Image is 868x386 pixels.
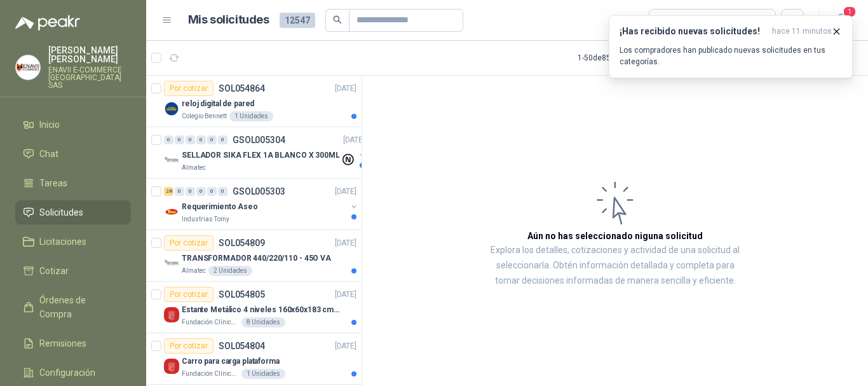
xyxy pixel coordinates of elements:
[182,369,239,379] p: Fundación Clínica Shaio
[182,111,227,121] p: Colegio Bennett
[164,256,179,271] img: Company Logo
[146,230,362,282] a: Por cotizarSOL054809[DATE] Company LogoTRANSFORMADOR 440/220/110 - 45O VAAlmatec2 Unidades
[333,15,342,24] span: search
[175,135,184,144] div: 0
[218,135,227,144] div: 0
[657,13,684,27] div: Todas
[164,235,214,251] div: Por cotizar
[15,15,80,31] img: Logo peakr
[15,230,131,254] a: Licitaciones
[39,293,119,321] span: Órdenes de Compra
[15,200,131,224] a: Solicitudes
[207,135,217,144] div: 0
[182,252,331,265] p: TRANSFORMADOR 440/220/110 - 45O VA
[15,288,131,326] a: Órdenes de Compra
[620,26,767,37] h3: ¡Has recibido nuevas solicitudes!
[164,204,179,219] img: Company Logo
[335,186,356,198] p: [DATE]
[233,135,285,144] p: GSOL005304
[219,341,265,350] p: SOL054804
[229,111,273,121] div: 1 Unidades
[335,83,356,95] p: [DATE]
[15,259,131,283] a: Cotizar
[527,229,703,243] h3: Aún no has seleccionado niguna solicitud
[182,304,340,316] p: Estante Metálico 4 niveles 160x60x183 cm Fixser
[241,369,285,379] div: 1 Unidades
[196,135,206,144] div: 0
[15,142,131,166] a: Chat
[219,84,265,93] p: SOL054864
[164,184,359,224] a: 28 0 0 0 0 0 GSOL005303[DATE] Company LogoRequerimiento AseoIndustrias Tomy
[182,201,258,213] p: Requerimiento Aseo
[843,6,857,18] span: 1
[335,289,356,301] p: [DATE]
[219,290,265,299] p: SOL054805
[164,132,367,173] a: 0 0 0 0 0 0 GSOL005304[DATE] Company LogoSELLADOR SIKA FLEX 1A BLANCO X 300MLAlmatec
[48,66,131,89] p: ENAVII E-COMMERCE [GEOGRAPHIC_DATA] SAS
[164,153,179,168] img: Company Logo
[335,340,356,352] p: [DATE]
[489,243,741,289] p: Explora los detalles, cotizaciones y actividad de una solicitud al seleccionarla. Obtén informaci...
[15,361,131,385] a: Configuración
[343,134,365,146] p: [DATE]
[39,147,58,161] span: Chat
[830,9,853,32] button: 1
[207,187,217,196] div: 0
[39,264,69,278] span: Cotizar
[241,317,285,327] div: 8 Unidades
[146,76,362,127] a: Por cotizarSOL054864[DATE] Company Logoreloj digital de paredColegio Bennett1 Unidades
[196,187,206,196] div: 0
[39,176,67,190] span: Tareas
[182,98,254,110] p: reloj digital de pared
[39,336,86,350] span: Remisiones
[772,26,832,37] span: hace 11 minutos
[146,333,362,385] a: Por cotizarSOL054804[DATE] Company LogoCarro para carga plataformaFundación Clínica Shaio1 Unidades
[182,317,239,327] p: Fundación Clínica Shaio
[280,13,315,28] span: 12547
[208,266,252,276] div: 2 Unidades
[15,113,131,137] a: Inicio
[164,359,179,374] img: Company Logo
[48,46,131,64] p: [PERSON_NAME] [PERSON_NAME]
[164,135,173,144] div: 0
[620,45,842,67] p: Los compradores han publicado nuevas solicitudes en tus categorías.
[186,187,195,196] div: 0
[233,187,285,196] p: GSOL005303
[39,205,83,219] span: Solicitudes
[39,366,95,380] span: Configuración
[578,48,660,68] div: 1 - 50 de 8582
[182,163,206,173] p: Almatec
[15,171,131,195] a: Tareas
[16,55,40,79] img: Company Logo
[164,101,179,116] img: Company Logo
[164,338,214,354] div: Por cotizar
[182,355,280,368] p: Carro para carga plataforma
[609,15,853,78] button: ¡Has recibido nuevas solicitudes!hace 11 minutos Los compradores han publicado nuevas solicitudes...
[188,11,269,29] h1: Mis solicitudes
[335,237,356,249] p: [DATE]
[39,235,86,249] span: Licitaciones
[218,187,227,196] div: 0
[39,118,60,132] span: Inicio
[146,282,362,333] a: Por cotizarSOL054805[DATE] Company LogoEstante Metálico 4 niveles 160x60x183 cm FixserFundación C...
[15,331,131,355] a: Remisiones
[186,135,195,144] div: 0
[164,187,173,196] div: 28
[175,187,184,196] div: 0
[182,149,340,162] p: SELLADOR SIKA FLEX 1A BLANCO X 300ML
[164,287,214,302] div: Por cotizar
[219,238,265,247] p: SOL054809
[164,81,214,96] div: Por cotizar
[182,266,206,276] p: Almatec
[182,214,229,224] p: Industrias Tomy
[164,307,179,322] img: Company Logo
